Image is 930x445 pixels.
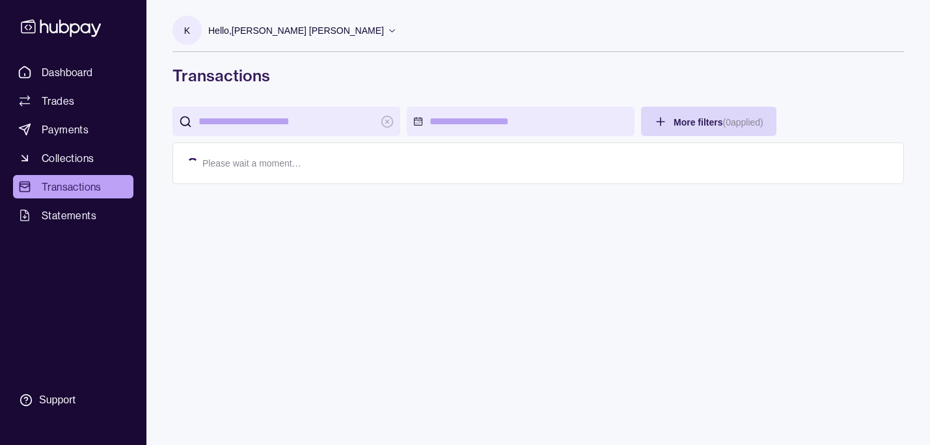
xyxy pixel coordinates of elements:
a: Transactions [13,175,133,198]
span: Dashboard [42,64,93,80]
a: Collections [13,146,133,170]
p: Please wait a moment… [202,156,301,170]
p: K [184,23,190,38]
span: Statements [42,208,96,223]
div: Support [39,393,75,407]
span: Collections [42,150,94,166]
span: Transactions [42,179,102,195]
p: ( 0 applied) [722,117,763,128]
span: Payments [42,122,89,137]
a: Statements [13,204,133,227]
p: Hello, [PERSON_NAME] [PERSON_NAME] [208,23,384,38]
a: Dashboard [13,61,133,84]
span: More filters [674,117,763,128]
h1: Transactions [172,65,904,86]
a: Trades [13,89,133,113]
a: Payments [13,118,133,141]
a: Support [13,386,133,414]
span: Trades [42,93,74,109]
button: More filters(0applied) [641,107,776,136]
input: search [198,107,374,136]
